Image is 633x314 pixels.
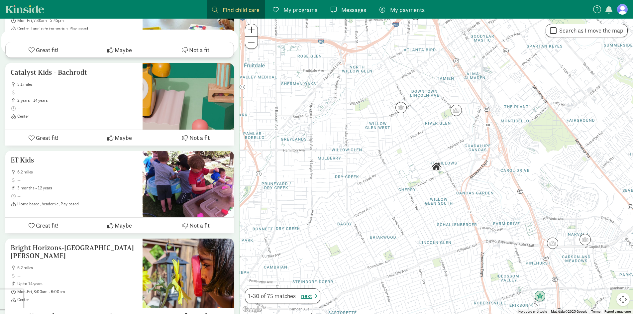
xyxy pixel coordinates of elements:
button: Not a fit [158,42,234,57]
div: Click to see details [534,291,546,302]
span: Center [17,297,137,302]
span: 1-30 of 75 matches [248,291,296,300]
div: Click to see details [580,234,591,245]
span: Maybe [115,221,132,230]
span: Great fit! [36,133,58,142]
h5: Bright Horizons-[GEOGRAPHIC_DATA][PERSON_NAME] [11,244,137,260]
span: Center [17,114,137,119]
button: Great fit! [6,42,82,57]
button: Keyboard shortcuts [518,309,547,314]
span: Mon-Fri, 8:00am - 6:00pm [17,289,137,294]
a: Kinside [5,5,44,13]
span: Mon-Fri, 7:30am - 5:45pm [17,18,137,23]
span: Home based, Academic, Play based [17,201,137,207]
button: Great fit! [5,130,81,146]
button: Map camera controls [616,293,630,306]
div: Click to see details [451,105,462,116]
a: Report a map error [604,310,631,313]
span: 2 years - 14 years [17,98,137,103]
span: Messages [341,5,366,14]
a: Terms (opens in new tab) [591,310,600,313]
span: Map data ©2025 Google [551,310,587,313]
div: Click to see details [431,161,442,172]
h5: Catalyst Kids - Bachrodt [11,68,137,76]
span: 6.2 miles [17,169,137,175]
button: Maybe [81,218,158,233]
span: Not a fit [189,221,210,230]
div: Click to see details [547,238,558,249]
span: Great fit! [36,46,58,54]
span: Not a fit [189,133,210,142]
span: 3 months - 12 years [17,185,137,191]
span: Center, Language immersion, Play based [17,26,137,31]
span: 5.1 miles [17,82,137,87]
label: Search as I move the map [557,27,623,35]
button: Maybe [81,130,158,146]
button: Not a fit [158,218,234,233]
span: Maybe [115,133,132,142]
span: My payments [390,5,425,14]
button: next [301,291,317,300]
button: Not a fit [158,130,234,146]
span: My programs [283,5,317,14]
button: Great fit! [5,218,81,233]
span: 6.2 miles [17,265,137,270]
h5: ET Kids [11,156,137,164]
div: Click to see details [410,9,421,20]
a: Open this area in Google Maps (opens a new window) [241,305,263,314]
span: Not a fit [189,46,209,54]
span: up to 14 years [17,281,137,286]
img: Google [241,305,263,314]
span: Find child care [223,5,260,14]
div: Click to see details [395,102,407,113]
button: Maybe [82,42,158,57]
span: Maybe [115,46,132,54]
span: Great fit! [36,221,58,230]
